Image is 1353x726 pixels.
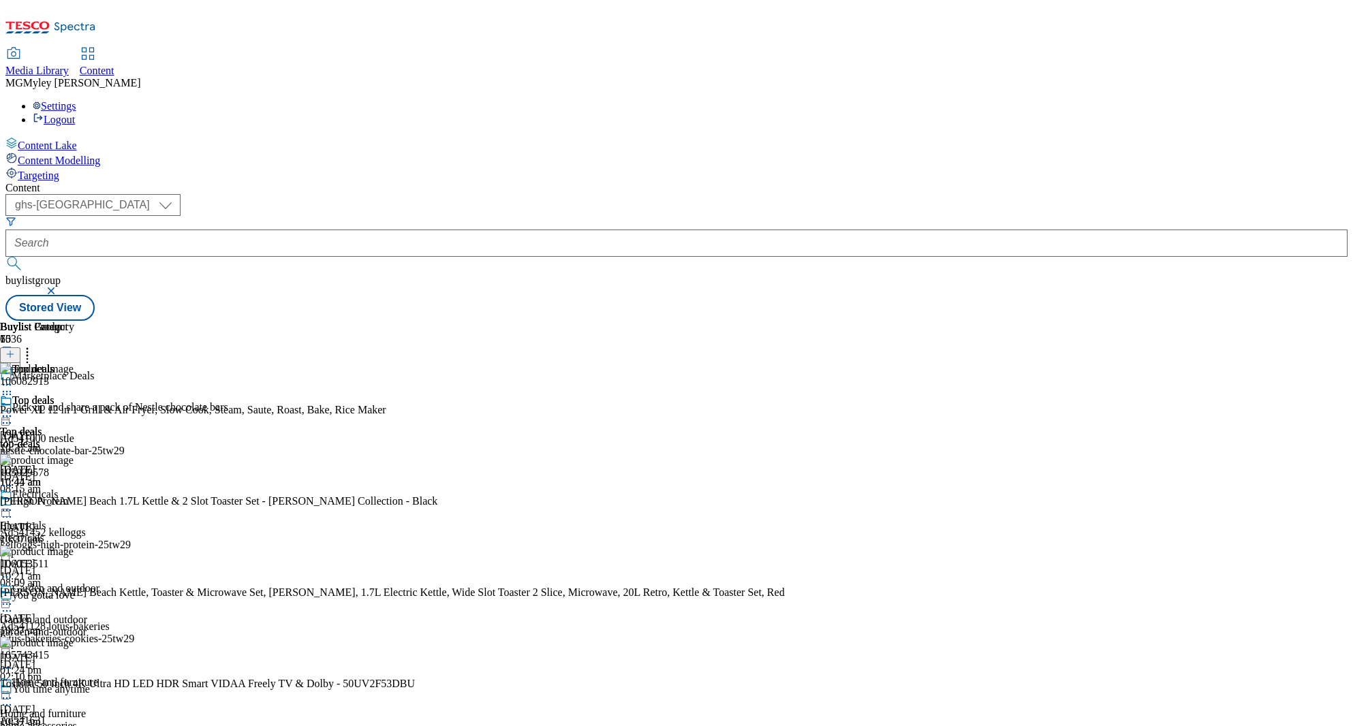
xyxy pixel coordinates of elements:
[5,167,1348,182] a: Targeting
[5,274,61,286] span: buylistgroup
[18,170,59,181] span: Targeting
[5,216,16,227] svg: Search Filters
[80,65,114,76] span: Content
[33,100,76,112] a: Settings
[33,114,75,125] a: Logout
[18,140,77,151] span: Content Lake
[18,155,100,166] span: Content Modelling
[5,230,1348,257] input: Search
[80,48,114,77] a: Content
[5,77,23,89] span: MG
[5,65,69,76] span: Media Library
[5,152,1348,167] a: Content Modelling
[5,182,1348,194] div: Content
[23,77,141,89] span: Myley [PERSON_NAME]
[5,295,95,321] button: Stored View
[5,48,69,77] a: Media Library
[5,137,1348,152] a: Content Lake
